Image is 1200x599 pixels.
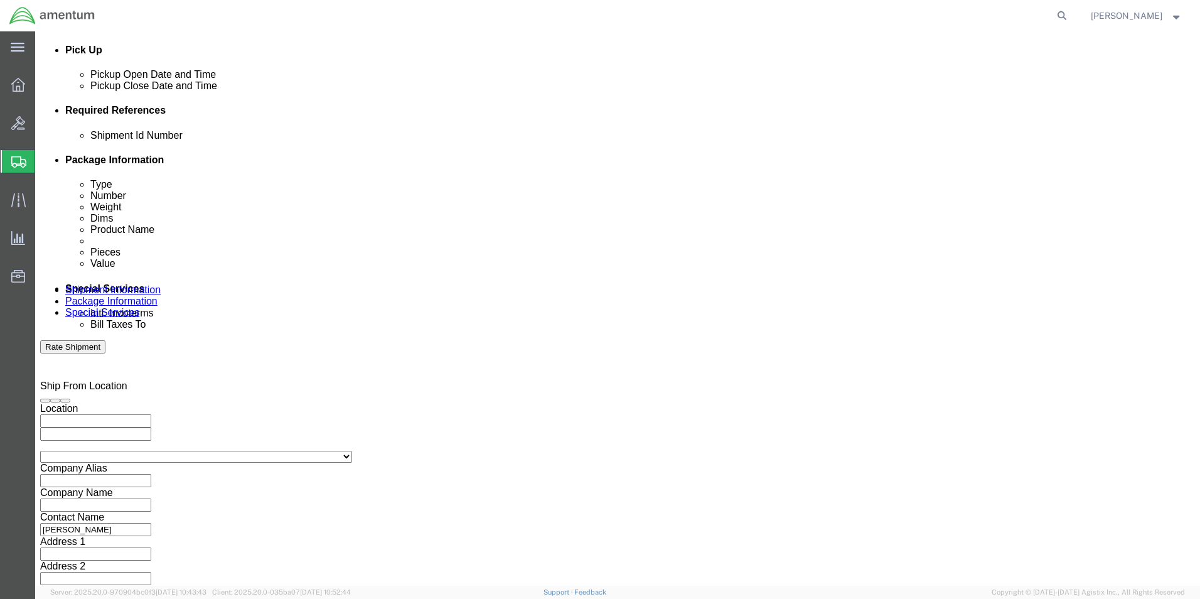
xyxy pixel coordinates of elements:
[544,588,575,596] a: Support
[300,588,351,596] span: [DATE] 10:52:44
[35,31,1200,586] iframe: FS Legacy Container
[992,587,1185,598] span: Copyright © [DATE]-[DATE] Agistix Inc., All Rights Reserved
[156,588,206,596] span: [DATE] 10:43:43
[9,6,95,25] img: logo
[1091,9,1162,23] span: Susan Mitchell-Robertson
[212,588,351,596] span: Client: 2025.20.0-035ba07
[50,588,206,596] span: Server: 2025.20.0-970904bc0f3
[574,588,606,596] a: Feedback
[1090,8,1183,23] button: [PERSON_NAME]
